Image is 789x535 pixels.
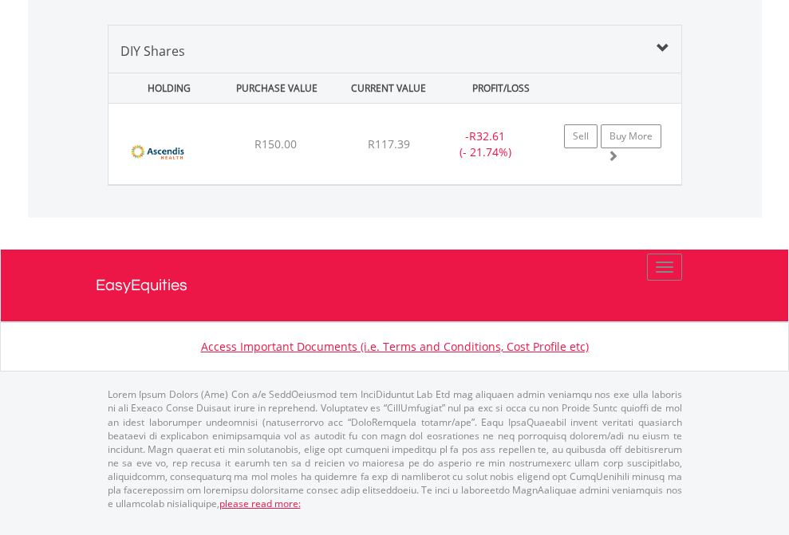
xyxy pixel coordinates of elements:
[96,250,694,321] a: EasyEquities
[447,73,555,103] div: PROFIT/LOSS
[110,73,219,103] div: HOLDING
[201,339,589,354] a: Access Important Documents (i.e. Terms and Conditions, Cost Profile etc)
[469,128,505,144] span: R32.61
[254,136,297,151] span: R150.00
[219,497,301,510] a: please read more:
[368,136,410,151] span: R117.39
[601,124,661,148] a: Buy More
[120,42,185,60] span: DIY Shares
[564,124,598,148] a: Sell
[334,73,443,103] div: CURRENT VALUE
[116,124,207,180] img: EQU.ZA.ASC.png
[108,387,682,510] p: Lorem Ipsum Dolors (Ame) Con a/e SeddOeiusmod tem InciDiduntut Lab Etd mag aliquaen admin veniamq...
[436,128,535,160] div: - (- 21.74%)
[223,73,331,103] div: PURCHASE VALUE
